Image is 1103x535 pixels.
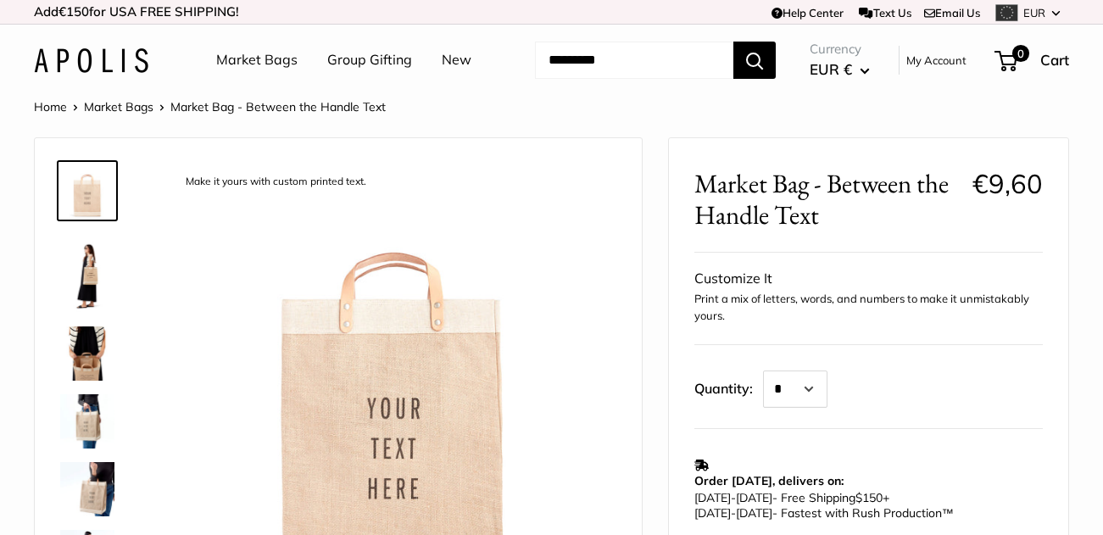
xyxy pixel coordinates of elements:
[694,291,1043,324] p: Print a mix of letters, words, and numbers to make it unmistakably yours.
[84,99,153,114] a: Market Bags
[327,47,412,73] a: Group Gifting
[34,48,148,73] img: Apolis
[1012,45,1029,62] span: 0
[924,6,980,20] a: Email Us
[694,365,763,408] label: Quantity:
[996,47,1069,74] a: 0 Cart
[810,37,870,61] span: Currency
[694,505,954,521] span: - Fastest with Rush Production™
[60,462,114,516] img: Market Bag - Between the Handle Text
[57,160,118,221] a: description_Make it yours with custom printed text.
[906,50,967,70] a: My Account
[736,505,772,521] span: [DATE]
[535,42,733,79] input: Search...
[736,490,772,505] span: [DATE]
[694,505,731,521] span: [DATE]
[57,391,118,452] a: description_Take it anywhere with easy-grip handles.
[442,47,471,73] a: New
[694,490,731,505] span: [DATE]
[733,42,776,79] button: Search
[731,490,736,505] span: -
[60,164,114,218] img: description_Make it yours with custom printed text.
[34,99,67,114] a: Home
[810,56,870,83] button: EUR €
[57,228,118,316] a: Market Bag - Between the Handle Text
[855,490,883,505] span: $150
[57,323,118,384] a: Market Bag - Between the Handle Text
[972,167,1043,200] span: €9,60
[772,6,844,20] a: Help Center
[731,505,736,521] span: -
[60,326,114,381] img: Market Bag - Between the Handle Text
[57,459,118,520] a: Market Bag - Between the Handle Text
[694,490,1034,521] p: - Free Shipping +
[58,3,89,20] span: €150
[1040,51,1069,69] span: Cart
[60,231,114,313] img: Market Bag - Between the Handle Text
[694,473,844,488] strong: Order [DATE], delivers on:
[1023,6,1045,20] span: EUR
[694,266,1043,292] div: Customize It
[694,168,960,231] span: Market Bag - Between the Handle Text
[810,60,852,78] span: EUR €
[859,6,911,20] a: Text Us
[216,47,298,73] a: Market Bags
[60,394,114,449] img: description_Take it anywhere with easy-grip handles.
[177,170,375,193] div: Make it yours with custom printed text.
[170,99,386,114] span: Market Bag - Between the Handle Text
[34,96,386,118] nav: Breadcrumb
